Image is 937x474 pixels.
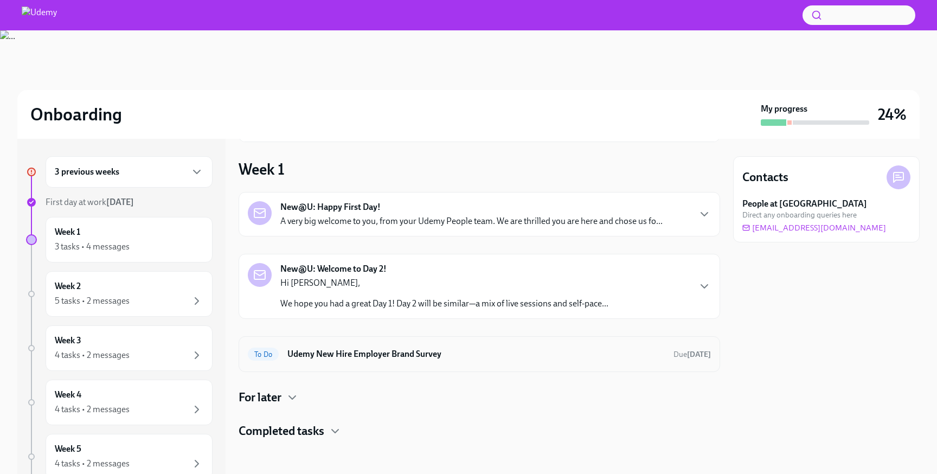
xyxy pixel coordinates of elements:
div: 3 tasks • 4 messages [55,241,130,253]
div: 4 tasks • 2 messages [55,349,130,361]
span: Due [673,350,711,359]
a: To DoUdemy New Hire Employer Brand SurveyDue[DATE] [248,345,711,363]
span: To Do [248,350,279,358]
a: Week 25 tasks • 2 messages [26,271,213,317]
strong: New@U: Happy First Day! [280,201,381,213]
h6: Week 2 [55,280,81,292]
strong: New@U: Welcome to Day 2! [280,263,387,275]
span: September 27th, 2025 10:00 [673,349,711,360]
h6: Udemy New Hire Employer Brand Survey [287,348,665,360]
h4: Contacts [742,169,788,185]
strong: [DATE] [687,350,711,359]
div: 5 tasks • 2 messages [55,295,130,307]
a: Week 44 tasks • 2 messages [26,380,213,425]
a: First day at work[DATE] [26,196,213,208]
h6: Week 5 [55,443,81,455]
p: We hope you had a great Day 1! Day 2 will be similar—a mix of live sessions and self-pace... [280,298,608,310]
strong: My progress [761,103,807,115]
a: Week 34 tasks • 2 messages [26,325,213,371]
div: 3 previous weeks [46,156,213,188]
h4: Completed tasks [239,423,324,439]
h3: Week 1 [239,159,285,179]
p: Hi [PERSON_NAME], [280,277,608,289]
a: [EMAIL_ADDRESS][DOMAIN_NAME] [742,222,886,233]
div: For later [239,389,720,406]
h6: Week 1 [55,226,80,238]
a: Week 13 tasks • 4 messages [26,217,213,262]
div: 4 tasks • 2 messages [55,458,130,470]
strong: [DATE] [106,197,134,207]
span: Direct any onboarding queries here [742,210,857,220]
div: Completed tasks [239,423,720,439]
strong: People at [GEOGRAPHIC_DATA] [742,198,867,210]
div: 4 tasks • 2 messages [55,403,130,415]
h4: For later [239,389,281,406]
img: Udemy [22,7,57,24]
span: First day at work [46,197,134,207]
h6: Week 3 [55,335,81,347]
p: A very big welcome to you, from your Udemy People team. We are thrilled you are here and chose us... [280,215,663,227]
h6: Week 4 [55,389,81,401]
h3: 24% [878,105,907,124]
h6: 3 previous weeks [55,166,119,178]
h2: Onboarding [30,104,122,125]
